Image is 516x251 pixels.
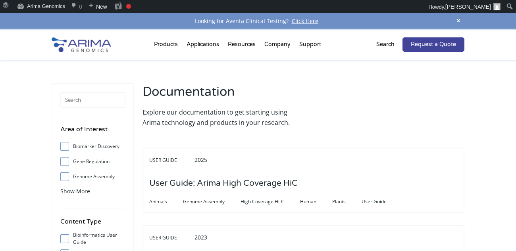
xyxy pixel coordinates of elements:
[52,16,464,26] div: Looking for Aventa Clinical Testing?
[60,233,125,245] label: Bioinformatics User Guide
[149,233,193,243] span: User Guide
[149,171,298,196] h3: User Guide: Arima High Coverage HiC
[142,107,300,128] p: Explore our documentation to get starting using Arima technology and products in your research.
[60,140,125,152] label: Biomarker Discovery
[376,39,395,50] p: Search
[445,4,491,10] span: [PERSON_NAME]
[241,197,300,206] span: High Coverage Hi-C
[60,171,125,183] label: Genome Assembly
[194,156,207,163] span: 2025
[60,187,90,195] span: Show More
[149,179,298,188] a: User Guide: Arima High Coverage HiC
[183,197,241,206] span: Genome Assembly
[300,197,332,206] span: Human
[194,233,207,241] span: 2023
[142,83,300,107] h2: Documentation
[289,17,322,25] a: Click Here
[52,37,111,52] img: Arima-Genomics-logo
[402,37,464,52] a: Request a Quote
[149,197,183,206] span: Animals
[332,197,362,206] span: Plants
[149,156,193,165] span: User Guide
[362,197,402,206] span: User Guide
[60,216,125,233] h4: Content Type
[60,92,125,108] input: Search
[126,4,131,9] div: Focus keyphrase not set
[60,124,125,140] h4: Area of Interest
[60,156,125,167] label: Gene Regulation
